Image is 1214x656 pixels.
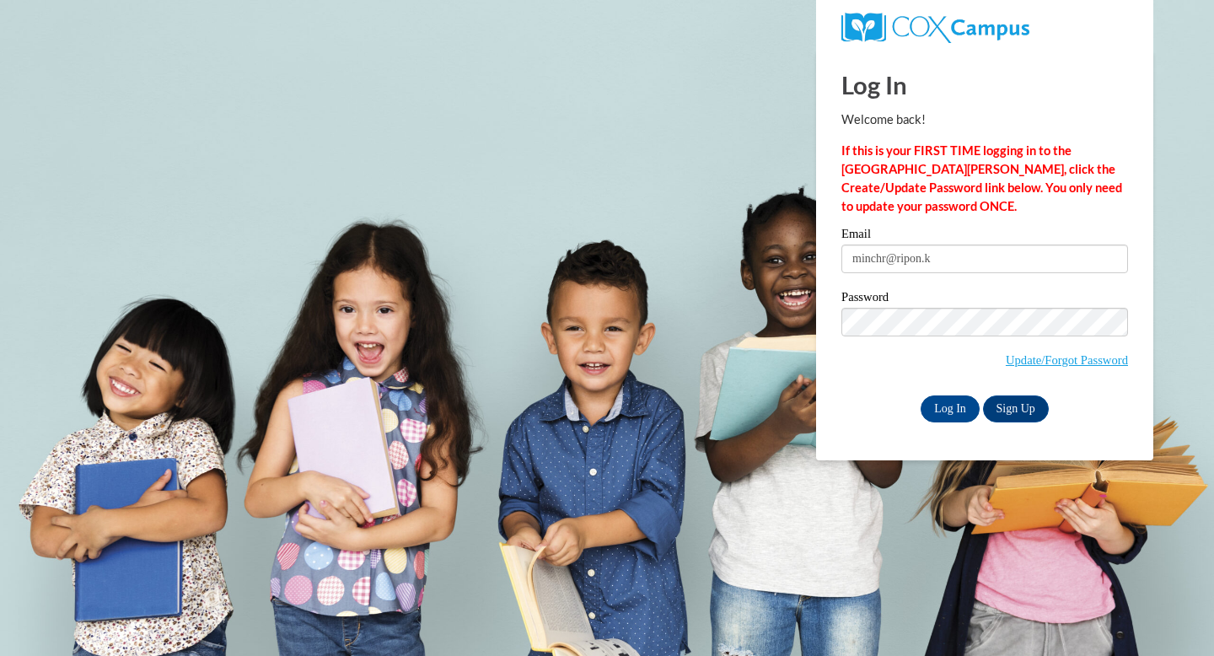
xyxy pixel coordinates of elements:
[841,110,1128,129] p: Welcome back!
[841,13,1029,43] img: COX Campus
[841,67,1128,102] h1: Log In
[983,395,1049,422] a: Sign Up
[841,228,1128,245] label: Email
[1006,353,1128,367] a: Update/Forgot Password
[841,143,1122,213] strong: If this is your FIRST TIME logging in to the [GEOGRAPHIC_DATA][PERSON_NAME], click the Create/Upd...
[921,395,980,422] input: Log In
[841,19,1029,34] a: COX Campus
[841,291,1128,308] label: Password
